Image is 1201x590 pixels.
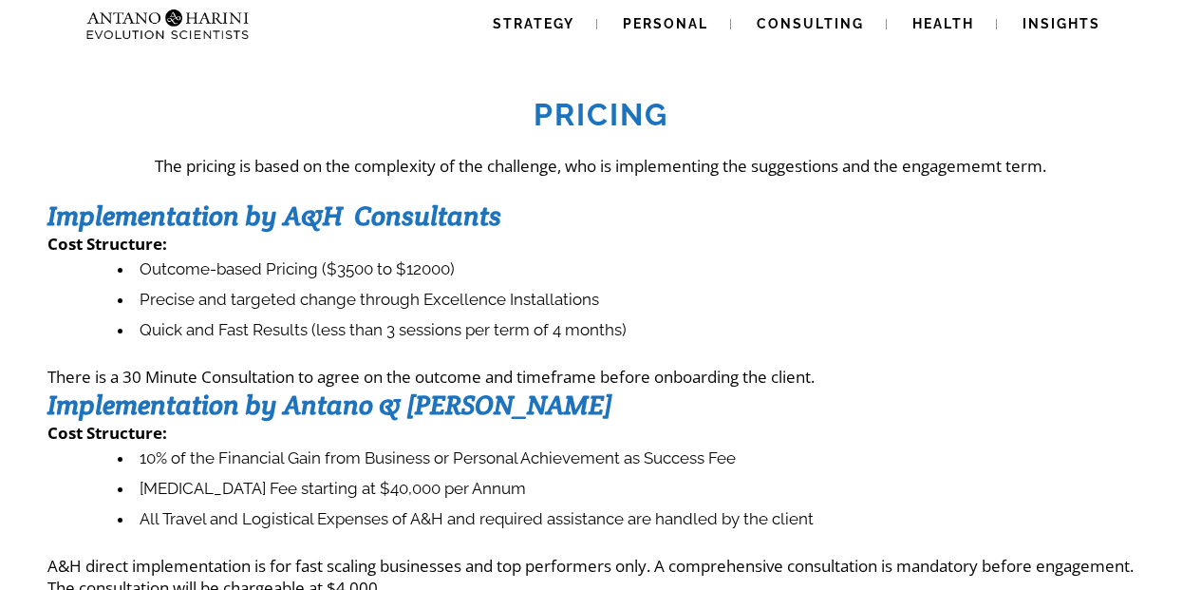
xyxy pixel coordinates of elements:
[47,422,167,444] strong: Cost Structure:
[912,16,974,31] span: Health
[47,199,501,233] strong: Implementation by A&H Consultants
[118,315,1154,346] li: Quick and Fast Results (less than 3 sessions per term of 4 months)
[534,97,668,132] strong: Pricing
[47,155,1154,177] p: The pricing is based on the complexity of the challenge, who is implementing the suggestions and ...
[493,16,574,31] span: Strategy
[118,504,1154,535] li: All Travel and Logistical Expenses of A&H and required assistance are handled by the client
[47,233,162,255] strong: Cost Structure
[118,255,1154,285] li: Outcome-based Pricing ($3500 to $12000)
[118,285,1154,315] li: Precise and targeted change through Excellence Installations
[47,388,612,422] strong: Implementation by Antano & [PERSON_NAME]
[118,474,1154,504] li: [MEDICAL_DATA] Fee starting at $40,000 per Annum
[162,233,167,255] strong: :
[118,444,1154,474] li: 10% of the Financial Gain from Business or Personal Achievement as Success Fee
[623,16,708,31] span: Personal
[757,16,864,31] span: Consulting
[1023,16,1100,31] span: Insights
[47,366,1154,388] p: There is a 30 Minute Consultation to agree on the outcome and timeframe before onboarding the cli...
